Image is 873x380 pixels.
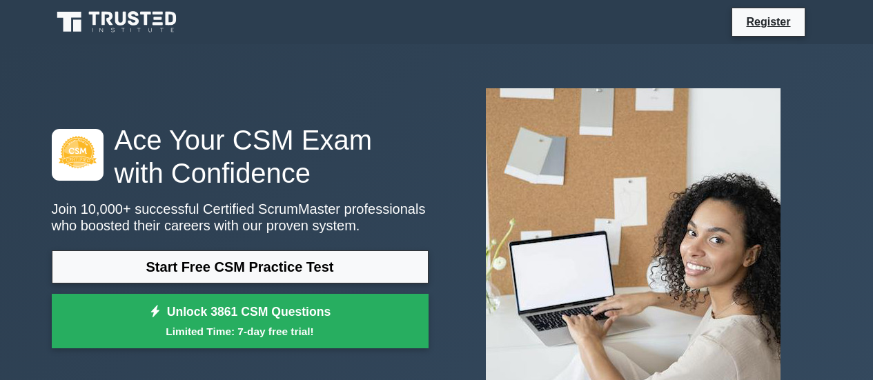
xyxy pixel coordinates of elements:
[738,13,798,30] a: Register
[52,201,429,234] p: Join 10,000+ successful Certified ScrumMaster professionals who boosted their careers with our pr...
[52,250,429,283] a: Start Free CSM Practice Test
[69,323,411,339] small: Limited Time: 7-day free trial!
[52,294,429,349] a: Unlock 3861 CSM QuestionsLimited Time: 7-day free trial!
[52,123,429,190] h1: Ace Your CSM Exam with Confidence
